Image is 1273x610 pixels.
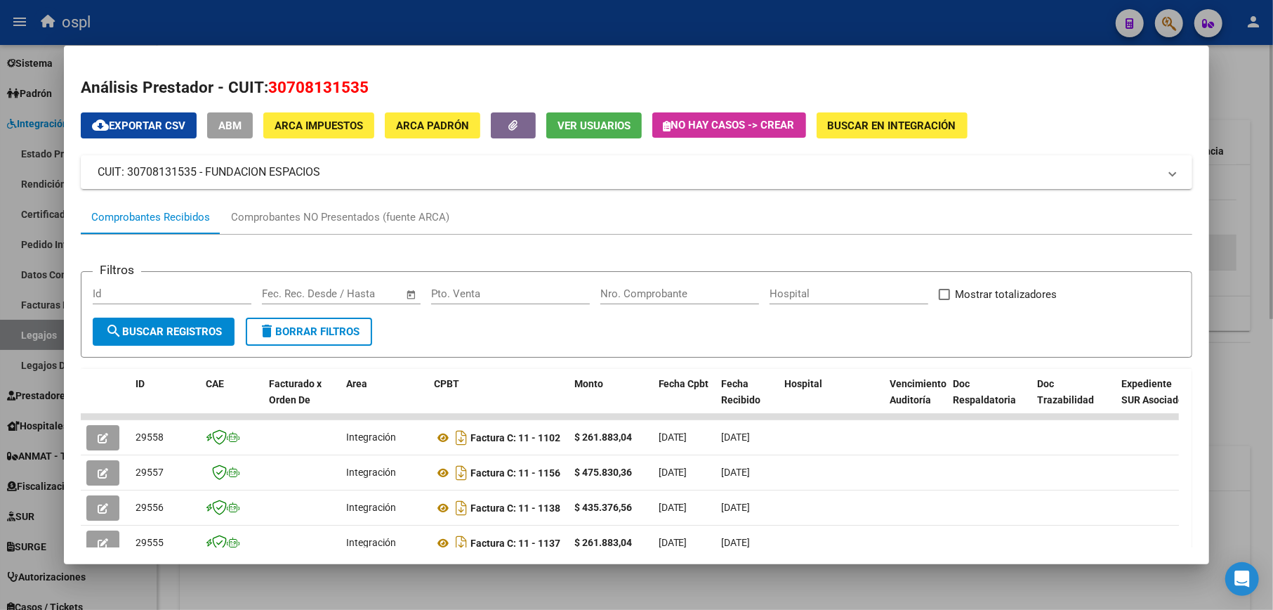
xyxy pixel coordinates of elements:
[434,378,459,389] span: CPBT
[652,112,806,138] button: No hay casos -> Crear
[1032,369,1116,431] datatable-header-cell: Doc Trazabilidad
[452,462,470,484] i: Descargar documento
[659,537,687,548] span: [DATE]
[470,432,560,443] strong: Factura C: 11 - 1102
[1038,378,1095,405] span: Doc Trazabilidad
[452,497,470,519] i: Descargar documento
[452,532,470,554] i: Descargar documento
[92,119,185,132] span: Exportar CSV
[1116,369,1194,431] datatable-header-cell: Expediente SUR Asociado
[470,538,560,549] strong: Factura C: 11 - 1137
[81,76,1193,100] h2: Análisis Prestador - CUIT:
[574,378,603,389] span: Monto
[428,369,569,431] datatable-header-cell: CPBT
[396,119,469,132] span: ARCA Padrón
[890,378,947,405] span: Vencimiento Auditoría
[81,112,197,138] button: Exportar CSV
[722,467,751,478] span: [DATE]
[136,431,164,443] span: 29558
[136,537,164,548] span: 29555
[659,502,687,513] span: [DATE]
[569,369,653,431] datatable-header-cell: Monto
[885,369,948,431] datatable-header-cell: Vencimiento Auditoría
[574,502,632,513] strong: $ 435.376,56
[207,112,253,138] button: ABM
[130,369,200,431] datatable-header-cell: ID
[722,431,751,443] span: [DATE]
[246,318,372,346] button: Borrar Filtros
[546,112,642,138] button: Ver Usuarios
[93,261,141,279] h3: Filtros
[92,117,109,134] mat-icon: cloud_download
[105,323,122,339] mat-icon: search
[574,467,632,478] strong: $ 475.830,36
[346,431,396,443] span: Integración
[948,369,1032,431] datatable-header-cell: Doc Respaldatoria
[93,318,235,346] button: Buscar Registros
[956,286,1057,303] span: Mostrar totalizadores
[320,287,388,300] input: End date
[574,537,632,548] strong: $ 261.883,04
[722,502,751,513] span: [DATE]
[659,467,687,478] span: [DATE]
[268,78,369,96] span: 30708131535
[1225,562,1259,596] div: Open Intercom Messenger
[452,427,470,449] i: Descargar documento
[200,369,263,431] datatable-header-cell: CAE
[659,378,709,389] span: Fecha Cpbt
[574,431,632,443] strong: $ 261.883,04
[98,164,1159,181] mat-panel-title: CUIT: 30708131535 - FUNDACION ESPACIOS
[262,287,308,300] input: Start date
[341,369,428,431] datatable-header-cell: Area
[346,502,396,513] span: Integración
[269,378,322,405] span: Facturado x Orden De
[275,119,363,132] span: ARCA Impuestos
[785,378,823,389] span: Hospital
[722,537,751,548] span: [DATE]
[346,378,367,389] span: Area
[779,369,885,431] datatable-header-cell: Hospital
[136,378,145,389] span: ID
[231,209,449,226] div: Comprobantes NO Presentados (fuente ARCA)
[136,502,164,513] span: 29556
[136,467,164,478] span: 29557
[659,431,687,443] span: [DATE]
[403,287,419,303] button: Open calendar
[263,112,374,138] button: ARCA Impuestos
[470,467,560,479] strong: Factura C: 11 - 1156
[218,119,242,132] span: ABM
[385,112,480,138] button: ARCA Padrón
[954,378,1017,405] span: Doc Respaldatoria
[817,112,968,138] button: Buscar en Integración
[346,537,396,548] span: Integración
[91,209,210,226] div: Comprobantes Recibidos
[258,323,275,339] mat-icon: delete
[263,369,341,431] datatable-header-cell: Facturado x Orden De
[105,325,222,338] span: Buscar Registros
[664,119,795,131] span: No hay casos -> Crear
[722,378,761,405] span: Fecha Recibido
[470,502,560,514] strong: Factura C: 11 - 1138
[828,119,956,132] span: Buscar en Integración
[258,325,360,338] span: Borrar Filtros
[81,155,1193,189] mat-expansion-panel-header: CUIT: 30708131535 - FUNDACION ESPACIOS
[206,378,224,389] span: CAE
[716,369,779,431] datatable-header-cell: Fecha Recibido
[346,467,396,478] span: Integración
[653,369,716,431] datatable-header-cell: Fecha Cpbt
[558,119,631,132] span: Ver Usuarios
[1122,378,1185,405] span: Expediente SUR Asociado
